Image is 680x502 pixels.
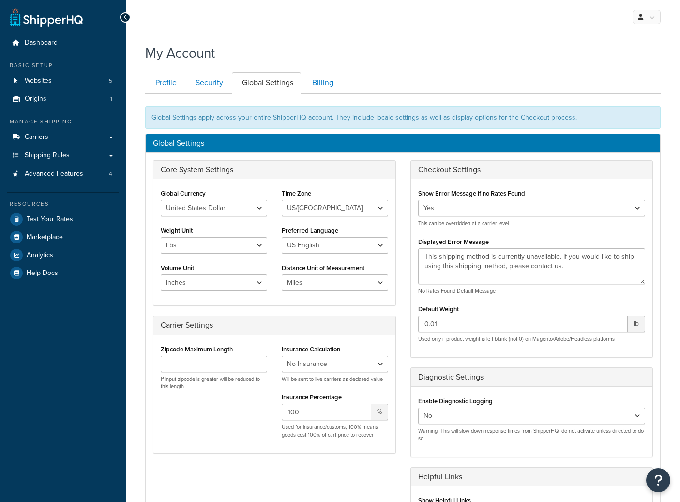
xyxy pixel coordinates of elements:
[7,147,119,165] a: Shipping Rules
[418,427,646,442] p: Warning: This will slow down response times from ShipperHQ, do not activate unless directed to do so
[7,118,119,126] div: Manage Shipping
[27,251,53,259] span: Analytics
[7,165,119,183] a: Advanced Features 4
[145,106,661,129] div: Global Settings apply across your entire ShipperHQ account. They include locale settings as well ...
[161,166,388,174] h3: Core System Settings
[7,61,119,70] div: Basic Setup
[282,264,364,272] label: Distance Unit of Measurement
[145,72,184,94] a: Profile
[161,227,193,234] label: Weight Unit
[7,211,119,228] a: Test Your Rates
[161,346,233,353] label: Zipcode Maximum Length
[7,264,119,282] a: Help Docs
[371,404,388,420] span: %
[418,248,646,284] textarea: This shipping method is currently unavailable. If you would like to ship using this shipping meth...
[418,472,646,481] h3: Helpful Links
[7,90,119,108] a: Origins 1
[25,77,52,85] span: Websites
[25,170,83,178] span: Advanced Features
[185,72,231,94] a: Security
[7,34,119,52] a: Dashboard
[7,200,119,208] div: Resources
[25,152,70,160] span: Shipping Rules
[282,227,338,234] label: Preferred Language
[161,321,388,330] h3: Carrier Settings
[7,90,119,108] li: Origins
[25,133,48,141] span: Carriers
[282,190,311,197] label: Time Zone
[282,394,342,401] label: Insurance Percentage
[418,166,646,174] h3: Checkout Settings
[418,238,489,245] label: Displayed Error Message
[7,128,119,146] a: Carriers
[646,468,670,492] button: Open Resource Center
[161,190,206,197] label: Global Currency
[161,264,194,272] label: Volume Unit
[282,376,388,383] p: Will be sent to live carriers as declared value
[10,7,83,27] a: ShipperHQ Home
[7,246,119,264] a: Analytics
[7,165,119,183] li: Advanced Features
[153,139,653,148] h3: Global Settings
[27,269,58,277] span: Help Docs
[110,95,112,103] span: 1
[7,72,119,90] li: Websites
[418,220,646,227] p: This can be overridden at a carrier level
[145,44,215,62] h1: My Account
[418,397,493,405] label: Enable Diagnostic Logging
[418,190,525,197] label: Show Error Message if no Rates Found
[25,39,58,47] span: Dashboard
[628,316,645,332] span: lb
[302,72,341,94] a: Billing
[27,233,63,242] span: Marketplace
[25,95,46,103] span: Origins
[418,288,646,295] p: No Rates Found Default Message
[282,346,340,353] label: Insurance Calculation
[232,72,301,94] a: Global Settings
[161,376,267,391] p: If input zipcode is greater will be reduced to this length
[7,228,119,246] a: Marketplace
[282,424,388,439] p: Used for insurance/customs, 100% means goods cost 100% of cart price to recover
[109,77,112,85] span: 5
[418,305,459,313] label: Default Weight
[418,373,646,381] h3: Diagnostic Settings
[109,170,112,178] span: 4
[7,72,119,90] a: Websites 5
[27,215,73,224] span: Test Your Rates
[418,335,646,343] p: Used only if product weight is left blank (not 0) on Magento/Adobe/Headless platforms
